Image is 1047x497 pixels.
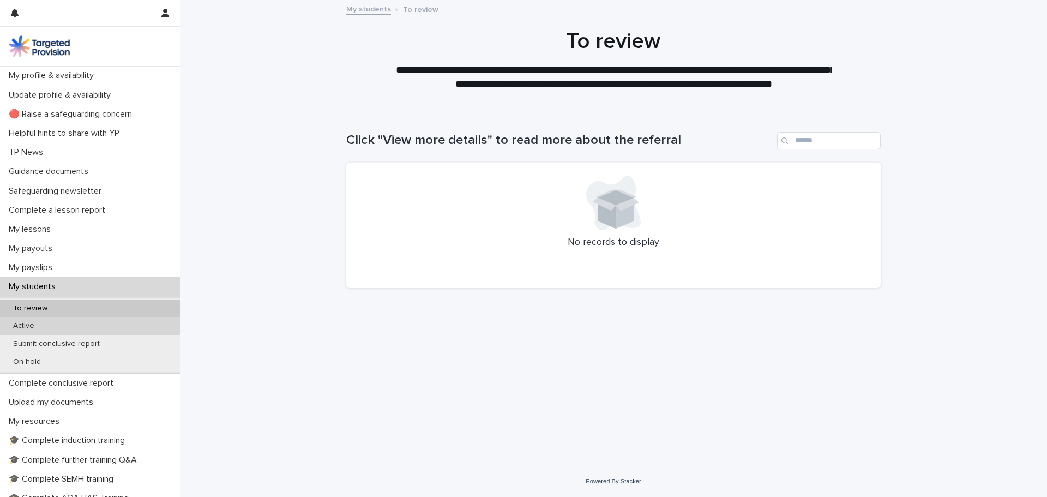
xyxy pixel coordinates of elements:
[4,304,56,313] p: To review
[4,474,122,484] p: 🎓 Complete SEMH training
[346,133,773,148] h1: Click "View more details" to read more about the referral
[4,243,61,254] p: My payouts
[4,147,52,158] p: TP News
[9,35,70,57] img: M5nRWzHhSzIhMunXDL62
[4,378,122,388] p: Complete conclusive report
[4,455,146,465] p: 🎓 Complete further training Q&A
[4,186,110,196] p: Safeguarding newsletter
[4,321,43,331] p: Active
[4,70,103,81] p: My profile & availability
[4,435,134,446] p: 🎓 Complete induction training
[4,109,141,119] p: 🔴 Raise a safeguarding concern
[346,28,881,55] h1: To review
[4,416,68,427] p: My resources
[4,339,109,349] p: Submit conclusive report
[4,90,119,100] p: Update profile & availability
[403,3,438,15] p: To review
[4,205,114,215] p: Complete a lesson report
[346,2,391,15] a: My students
[4,262,61,273] p: My payslips
[777,132,881,149] input: Search
[4,224,59,235] p: My lessons
[586,478,641,484] a: Powered By Stacker
[4,282,64,292] p: My students
[4,357,50,367] p: On hold
[4,128,128,139] p: Helpful hints to share with YP
[359,237,868,249] p: No records to display
[4,166,97,177] p: Guidance documents
[4,397,102,408] p: Upload my documents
